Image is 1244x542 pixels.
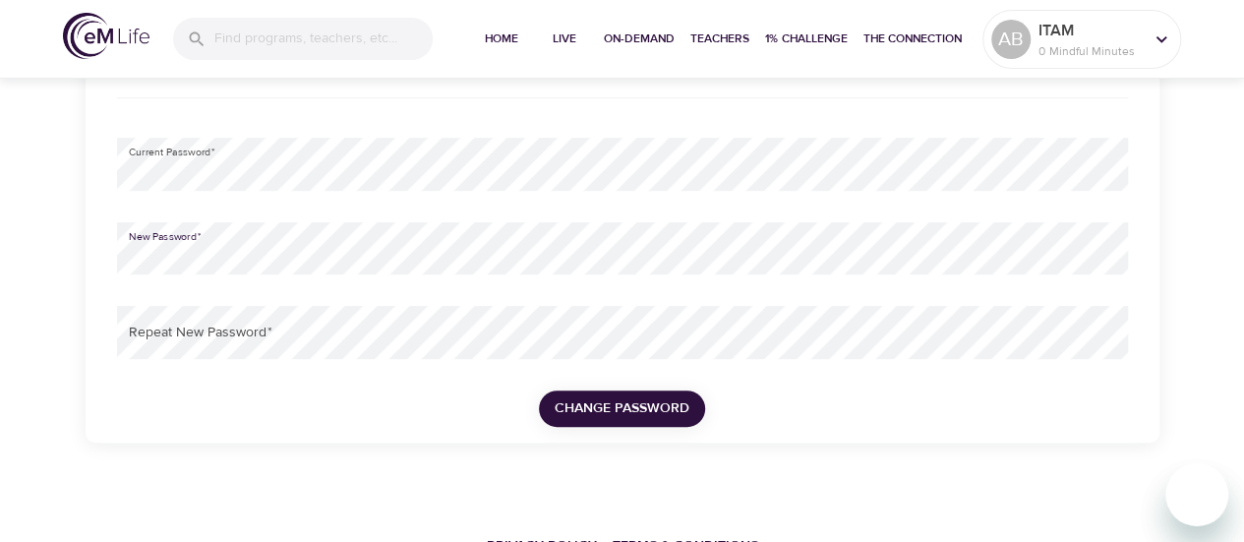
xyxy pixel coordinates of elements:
[690,29,749,49] span: Teachers
[1165,463,1228,526] iframe: Button to launch messaging window
[765,29,848,49] span: 1% Challenge
[478,29,525,49] span: Home
[214,18,433,60] input: Find programs, teachers, etc...
[555,396,689,421] span: Change Password
[991,20,1031,59] div: AB
[539,391,705,427] button: Change Password
[863,29,962,49] span: The Connection
[604,29,675,49] span: On-Demand
[1038,19,1143,42] p: ITAM
[541,29,588,49] span: Live
[1038,42,1143,60] p: 0 Mindful Minutes
[63,13,149,59] img: logo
